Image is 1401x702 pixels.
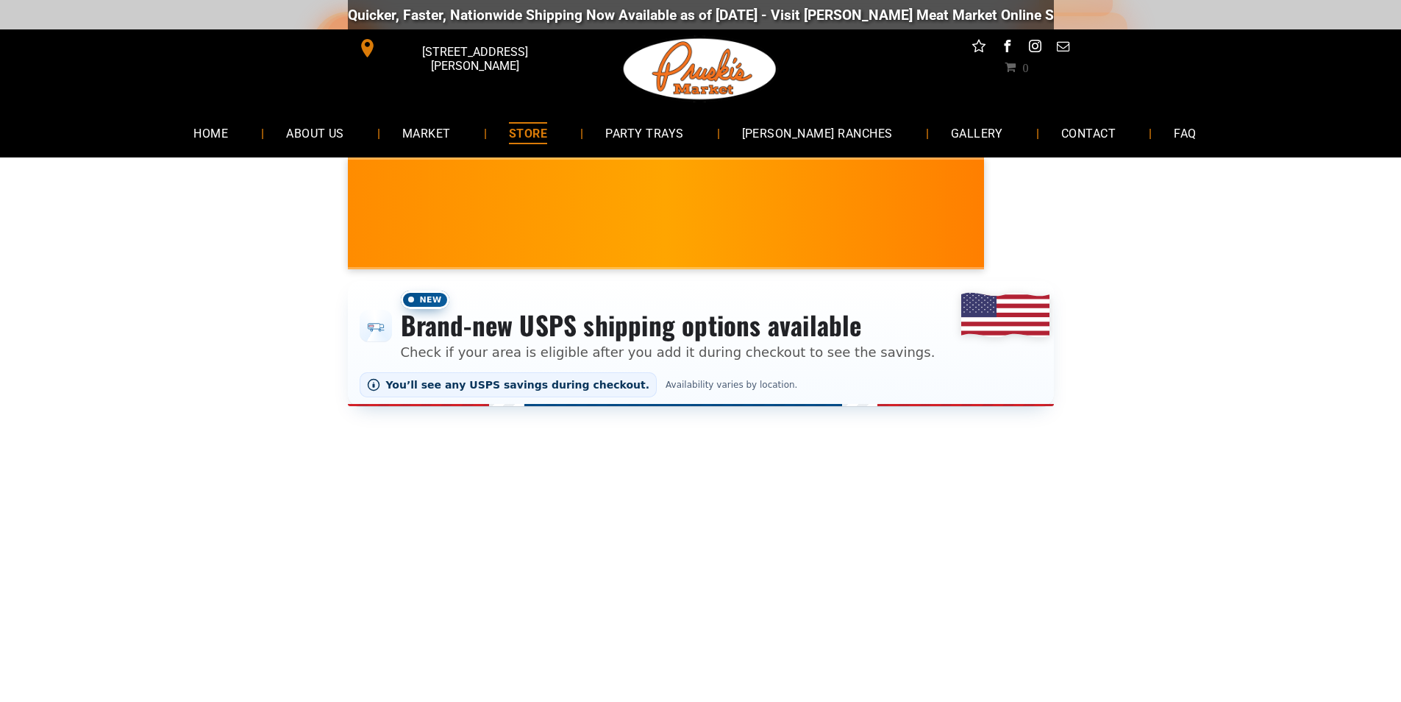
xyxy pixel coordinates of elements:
span: You’ll see any USPS savings during checkout. [386,379,650,391]
a: [PERSON_NAME] RANCHES [720,113,915,152]
a: MARKET [380,113,473,152]
span: 0 [1022,61,1028,73]
div: Quicker, Faster, Nationwide Shipping Now Available as of [DATE] - Visit [PERSON_NAME] Meat Market... [341,7,1232,24]
span: [PERSON_NAME] MARKET [976,224,1265,247]
a: [STREET_ADDRESS][PERSON_NAME] [348,37,573,60]
a: FAQ [1152,113,1218,152]
h3: Brand-new USPS shipping options available [401,309,935,341]
span: Availability varies by location. [663,380,800,390]
a: ABOUT US [264,113,366,152]
a: GALLERY [929,113,1025,152]
p: Check if your area is eligible after you add it during checkout to see the savings. [401,342,935,362]
a: facebook [997,37,1016,60]
a: PARTY TRAYS [583,113,705,152]
span: New [401,291,449,309]
div: Shipping options announcement [348,281,1054,406]
a: email [1053,37,1072,60]
a: HOME [171,113,250,152]
a: CONTACT [1039,113,1138,152]
img: Pruski-s+Market+HQ+Logo2-1920w.png [621,29,780,109]
span: [STREET_ADDRESS][PERSON_NAME] [379,38,569,80]
a: instagram [1025,37,1044,60]
a: Social network [969,37,988,60]
a: STORE [487,113,569,152]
